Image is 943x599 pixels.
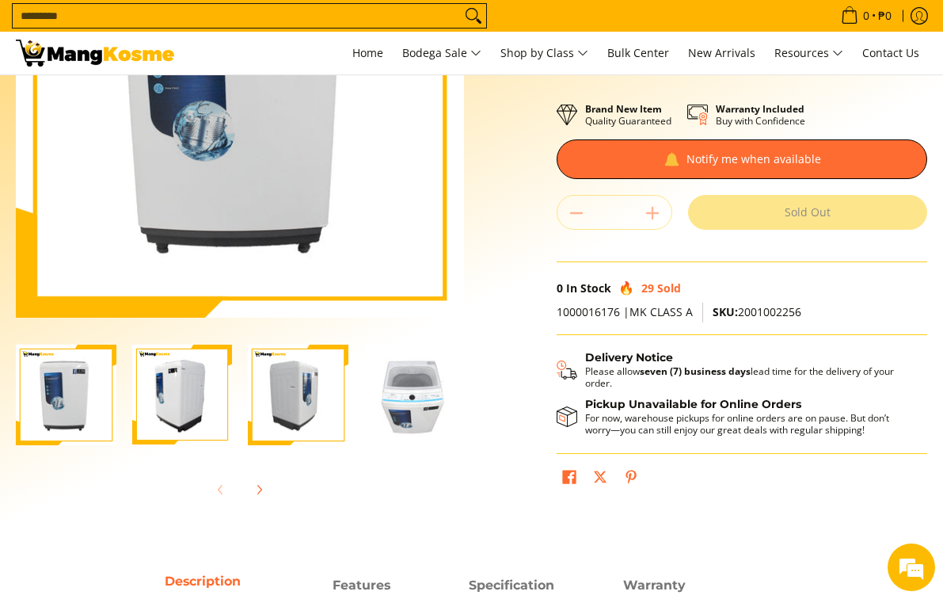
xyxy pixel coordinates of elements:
p: Quality Guaranteed [585,103,671,127]
span: Shop by Class [500,44,588,63]
a: Bodega Sale [394,32,489,74]
button: Search [461,4,486,28]
img: Midea 9 KG Top Load Fully-Auto, Inverter Washing Machine (Class A)-4 [364,345,465,445]
a: Post on X [589,466,611,493]
span: Sold [657,280,681,296]
span: New Arrivals [688,45,755,60]
a: Contact Us [854,32,927,74]
strong: seven (7) business days [640,364,751,378]
strong: Pickup Unavailable for Online Orders [585,398,801,410]
span: 0 [557,280,563,296]
strong: Features [333,578,390,593]
span: 29 [641,280,654,296]
img: Midea 9 KG Top Load Fully-Auto, Inverter Washing Machine (Class A) | Mang Kosme [16,40,174,67]
a: Pin on Pinterest [620,466,642,493]
button: Shipping & Delivery [557,351,911,388]
span: SKU: [713,304,738,319]
p: Please allow lead time for the delivery of your order. [585,365,911,389]
strong: Brand New Item [585,102,662,116]
a: Resources [766,32,851,74]
button: Next [241,472,276,507]
strong: Specification [469,578,554,593]
img: Midea 9 KG Top Load Fully-Auto, Inverter Washing Machine (Class A)-3 [248,345,348,445]
a: New Arrivals [680,32,763,74]
p: Buy with Confidence [716,103,805,127]
img: Midea 9 KG Top Load Fully-Auto, Inverter Washing Machine (Class A)-2 [132,345,233,445]
a: Share on Facebook [558,466,580,493]
span: Bulk Center [607,45,669,60]
strong: Delivery Notice [585,351,673,364]
span: In Stock [566,280,611,296]
nav: Main Menu [190,32,927,74]
strong: Warranty [623,578,686,593]
img: Midea 9 KG Top Load Fully-Auto, Inverter Washing Machine (Class A)-1 [16,345,116,445]
strong: Warranty Included [716,102,804,116]
span: Resources [774,44,843,63]
span: Contact Us [862,45,919,60]
span: Home [352,45,383,60]
span: 1000016176 |MK CLASS A [557,304,693,319]
span: 0 [861,10,872,21]
span: ₱0 [876,10,894,21]
a: Shop by Class [492,32,596,74]
span: Bodega Sale [402,44,481,63]
span: • [836,7,896,25]
span: 2001002256 [713,304,801,319]
p: For now, warehouse pickups for online orders are on pause. But don’t worry—you can still enjoy ou... [585,412,911,436]
a: Bulk Center [599,32,677,74]
a: Home [344,32,391,74]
